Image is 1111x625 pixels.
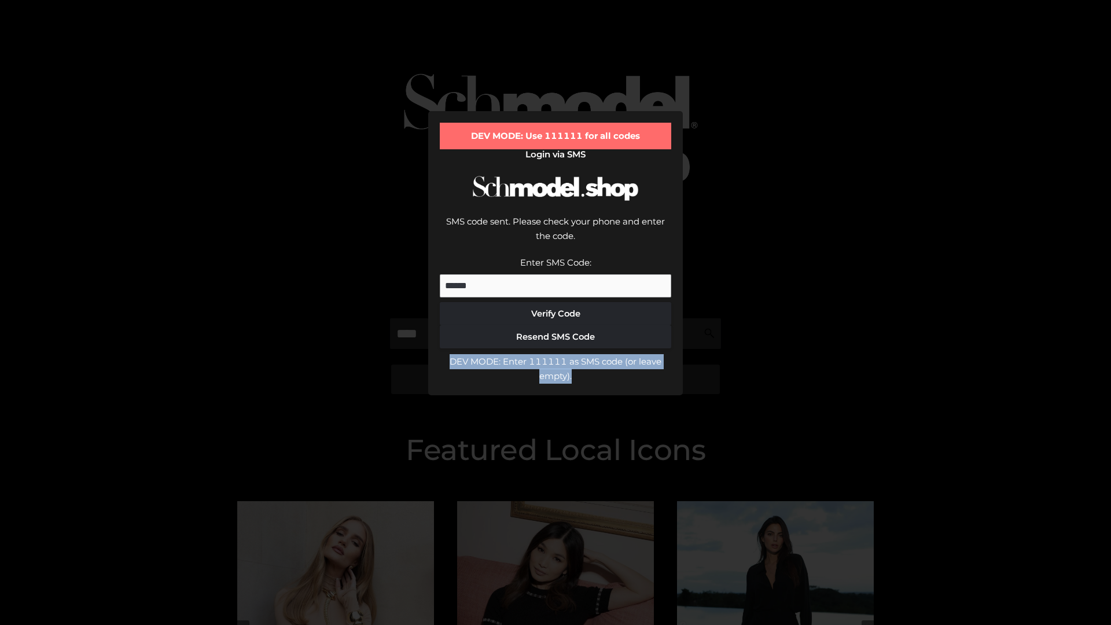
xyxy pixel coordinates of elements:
div: DEV MODE: Use 111111 for all codes [440,123,671,149]
div: DEV MODE: Enter 111111 as SMS code (or leave empty). [440,354,671,384]
h2: Login via SMS [440,149,671,160]
img: Schmodel Logo [469,166,642,211]
label: Enter SMS Code: [520,257,591,268]
button: Verify Code [440,302,671,325]
button: Resend SMS Code [440,325,671,348]
div: SMS code sent. Please check your phone and enter the code. [440,214,671,255]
